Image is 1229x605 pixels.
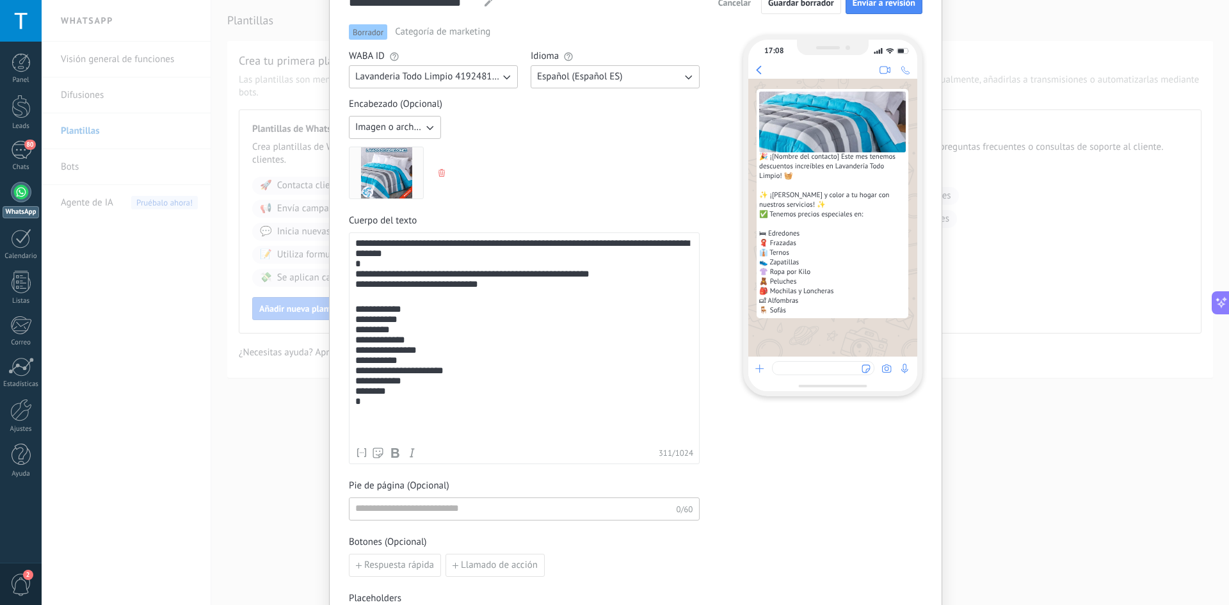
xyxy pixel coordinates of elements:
span: Cuerpo del texto [349,214,700,227]
span: Llamado de acción [461,561,538,570]
button: Español (Español ES) [531,65,700,88]
span: 80 [24,140,35,150]
img: Preview [759,92,906,152]
span: Categoría de marketing [395,26,490,38]
button: Respuesta rápida [349,554,441,577]
img: Preview [361,147,412,198]
span: Pie de página (Opcional) [349,480,700,492]
span: 311 / 1024 [659,448,693,458]
span: Botones (Opcional) [349,536,700,549]
button: Lavanderia Todo Limpio 419248194595731 [349,65,518,88]
span: 0/60 [677,504,693,515]
div: Estadísticas [3,380,40,389]
div: Ayuda [3,470,40,478]
div: Listas [3,297,40,305]
div: Chats [3,163,40,172]
span: Español (Español ES) [537,70,623,83]
span: 2 [23,570,33,580]
span: Placeholders [349,592,700,605]
div: WhatsApp [3,206,39,218]
span: Borrador [349,24,387,40]
span: 🎉 ¡[Nombre del contacto] Este mes tenemos descuentos increíbles en Lavandería Todo Limpio! 🧺 ✨ ¡[... [759,152,906,316]
div: Calendario [3,252,40,261]
span: Imagen o archivo [355,121,423,134]
div: Ajustes [3,425,40,433]
span: Idioma [531,50,559,63]
div: Panel [3,76,40,85]
div: Leads [3,122,40,131]
span: Respuesta rápida [364,561,434,570]
button: Imagen o archivo [349,116,441,139]
span: Encabezado (Opcional) [349,98,700,111]
button: Llamado de acción [446,554,545,577]
div: 17:08 [764,46,783,56]
div: Correo [3,339,40,347]
span: Lavanderia Todo Limpio 419248194595731 [355,70,500,83]
span: WABA ID [349,50,385,63]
